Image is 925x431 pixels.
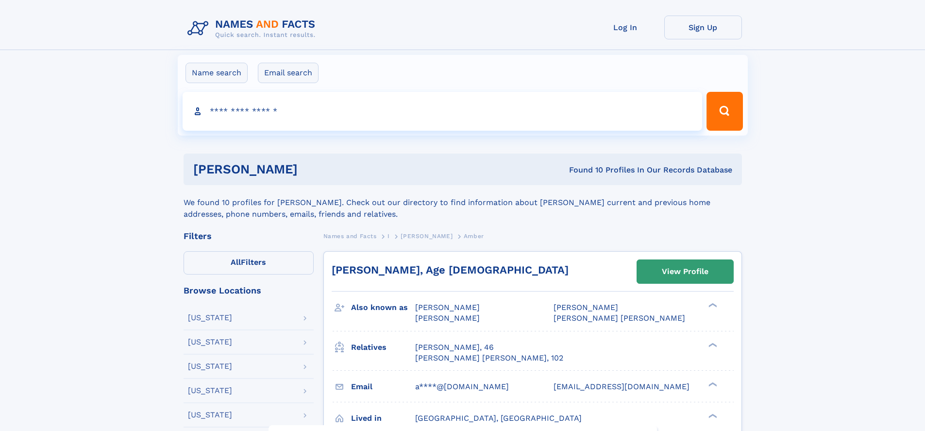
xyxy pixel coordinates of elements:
h3: Lived in [351,410,415,427]
a: Names and Facts [323,230,377,242]
span: [PERSON_NAME] [415,303,480,312]
button: Search Button [706,92,742,131]
h3: Email [351,379,415,395]
span: [PERSON_NAME] [401,233,453,240]
a: [PERSON_NAME], 46 [415,342,494,353]
div: ❯ [706,381,718,387]
a: [PERSON_NAME], Age [DEMOGRAPHIC_DATA] [332,264,569,276]
div: Filters [184,232,314,241]
span: I [387,233,390,240]
h3: Relatives [351,339,415,356]
div: ❯ [706,413,718,419]
h3: Also known as [351,299,415,316]
label: Name search [185,63,248,83]
span: Amber [464,233,484,240]
div: [US_STATE] [188,411,232,419]
input: search input [183,92,703,131]
h1: [PERSON_NAME] [193,163,434,175]
span: [GEOGRAPHIC_DATA], [GEOGRAPHIC_DATA] [415,414,582,423]
a: [PERSON_NAME] [401,230,453,242]
a: Log In [587,16,664,39]
span: [EMAIL_ADDRESS][DOMAIN_NAME] [554,382,690,391]
div: [US_STATE] [188,314,232,322]
div: ❯ [706,302,718,309]
a: [PERSON_NAME] [PERSON_NAME], 102 [415,353,563,363]
span: [PERSON_NAME] [PERSON_NAME] [554,313,685,323]
span: [PERSON_NAME] [554,303,618,312]
div: [US_STATE] [188,387,232,395]
span: [PERSON_NAME] [415,313,480,323]
div: View Profile [662,260,708,283]
div: [US_STATE] [188,338,232,346]
label: Filters [184,251,314,275]
div: Browse Locations [184,286,314,295]
span: All [231,258,241,267]
div: We found 10 profiles for [PERSON_NAME]. Check out our directory to find information about [PERSON... [184,185,742,220]
img: Logo Names and Facts [184,16,323,42]
a: I [387,230,390,242]
a: Sign Up [664,16,742,39]
a: View Profile [637,260,733,283]
div: ❯ [706,342,718,348]
div: Found 10 Profiles In Our Records Database [433,165,732,175]
label: Email search [258,63,319,83]
div: [US_STATE] [188,362,232,370]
